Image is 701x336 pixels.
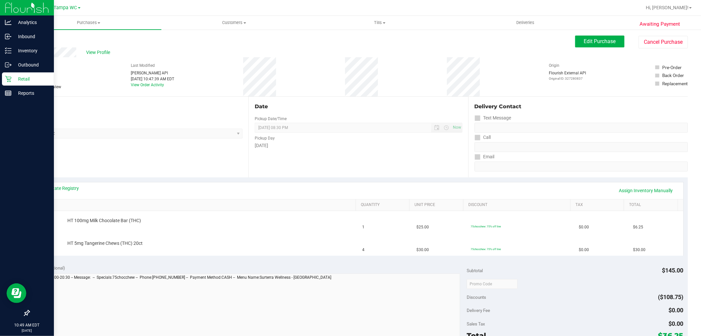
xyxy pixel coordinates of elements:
a: Purchases [16,16,161,30]
span: HT 5mg Tangerine Chews (THC) 20ct [67,240,143,246]
input: Format: (999) 999-9999 [475,123,688,133]
div: Delivery Contact [475,103,688,111]
p: Inbound [12,33,51,40]
a: Unit Price [415,202,461,208]
a: Discount [468,202,568,208]
div: Replacement [663,80,688,87]
a: SKU [39,202,353,208]
span: Purchases [16,20,161,26]
a: Tax [575,202,621,208]
span: $0.00 [579,224,589,230]
label: Email [475,152,495,162]
span: Tampa WC [54,5,77,11]
a: Assign Inventory Manually [615,185,677,196]
p: Inventory [12,47,51,55]
iframe: Resource center [7,283,26,303]
span: 75chocchew: 75% off line [471,225,501,228]
label: Text Message [475,113,511,123]
span: $0.00 [579,247,589,253]
div: Location [29,103,243,111]
span: 1 [362,224,365,230]
span: $25.00 [416,224,429,230]
span: Customers [162,20,307,26]
inline-svg: Outbound [5,62,12,68]
span: View Profile [86,49,112,56]
inline-svg: Inventory [5,47,12,54]
label: Origin [549,63,559,68]
span: Delivery Fee [467,308,490,313]
div: Date [255,103,462,111]
span: Sales Tax [467,321,485,326]
a: Customers [161,16,307,30]
p: Retail [12,75,51,83]
div: Flourish External API [549,70,586,81]
span: Tills [307,20,452,26]
span: $145.00 [662,267,684,274]
p: Reports [12,89,51,97]
span: $0.00 [669,320,684,327]
span: Discounts [467,291,486,303]
a: View Order Activity [131,83,164,87]
span: 75chocchew: 75% off line [471,247,501,251]
span: Hi, [PERSON_NAME]! [646,5,689,10]
inline-svg: Analytics [5,19,12,26]
span: $30.00 [416,247,429,253]
label: Pickup Day [255,135,275,141]
a: Deliveries [453,16,598,30]
label: Call [475,133,491,142]
button: Cancel Purchase [639,36,688,48]
a: View State Registry [40,185,79,192]
a: Quantity [361,202,407,208]
button: Edit Purchase [575,36,624,47]
div: [DATE] [255,142,462,149]
div: [DATE] 10:47:39 AM EDT [131,76,174,82]
a: Total [629,202,675,208]
input: Format: (999) 999-9999 [475,142,688,152]
p: [DATE] [3,328,51,333]
span: $6.25 [633,224,643,230]
span: HT 100mg Milk Chocolate Bar (THC) [67,218,141,224]
p: 10:49 AM EDT [3,322,51,328]
span: Edit Purchase [584,38,616,44]
span: Awaiting Payment [640,20,680,28]
div: [PERSON_NAME] API [131,70,174,76]
p: Outbound [12,61,51,69]
span: 4 [362,247,365,253]
span: $0.00 [669,307,684,314]
a: Tills [307,16,453,30]
span: Deliveries [507,20,543,26]
span: ($108.75) [658,294,684,300]
span: $30.00 [633,247,645,253]
p: Original ID: 327280837 [549,76,586,81]
div: Back Order [663,72,684,79]
span: Subtotal [467,268,483,273]
input: Promo Code [467,279,518,289]
label: Last Modified [131,63,155,68]
inline-svg: Reports [5,90,12,96]
inline-svg: Inbound [5,33,12,40]
label: Pickup Date/Time [255,116,287,122]
div: Pre-Order [663,64,682,71]
p: Analytics [12,18,51,26]
inline-svg: Retail [5,76,12,82]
